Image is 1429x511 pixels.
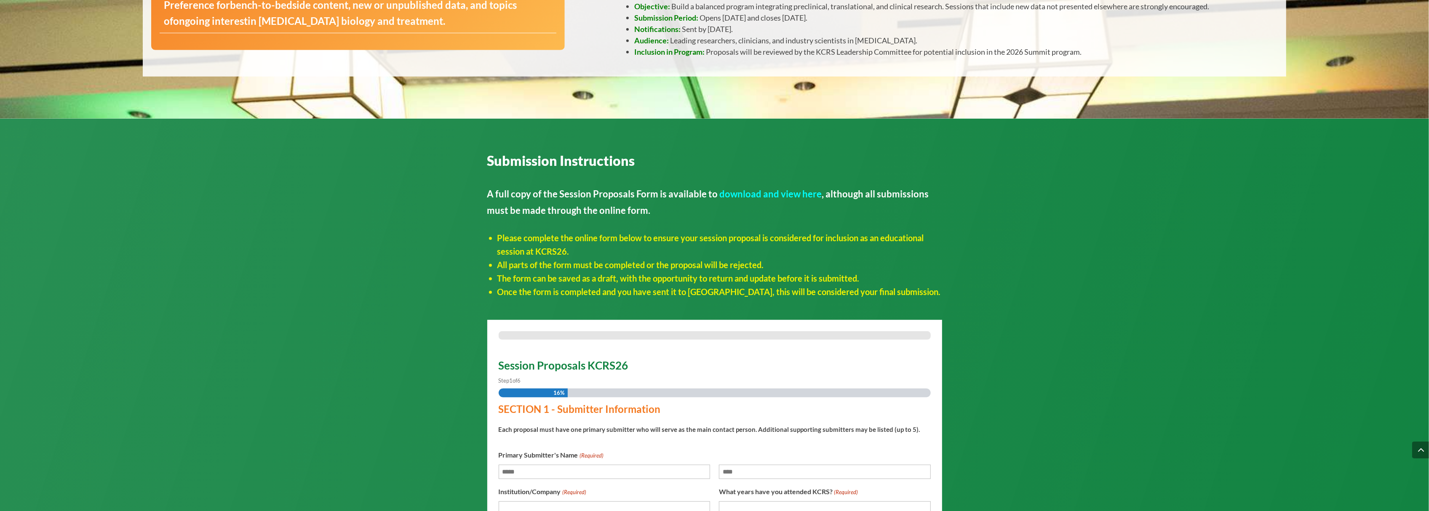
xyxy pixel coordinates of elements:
[634,13,698,22] strong: Submission Period:
[634,24,681,34] strong: Notifications:
[634,1,1213,12] li: Build a balanced program integrating preclinical, translational, and clinical research. Sessions ...
[634,35,1213,46] li: Leading researchers, clinicians, and industry scientists in [MEDICAL_DATA].
[634,2,670,11] span: Objective:
[634,36,669,45] strong: Audience:
[634,46,1213,58] li: Proposals will be reviewed by the KCRS Leadership Committee for potential inclusion in the 2026 S...
[499,486,586,498] label: Institution/Company
[634,47,705,56] strong: Inclusion in Program:
[497,271,942,285] li: The form can be saved as a draft, with the opportunity to return and update before it is submitted.
[561,487,586,498] span: (Required)
[518,377,521,384] span: 6
[487,186,942,219] p: A full copy of the Session Proposals Form is available to , although all submissions must be made...
[553,389,564,397] span: 16%
[634,12,1213,24] li: Opens [DATE] and closes [DATE].
[499,449,604,461] legend: Primary Submitter's Name
[499,360,931,375] h2: Session Proposals KCRS26
[634,24,1213,35] li: Sent by [DATE].
[173,15,248,27] strong: ongoing interest
[499,418,924,435] div: Each proposal must have one primary submitter who will serve as the main contact person. Addition...
[833,487,858,498] span: (Required)
[497,233,924,256] span: Please complete the online form below to ensure your session proposal is considered for inclusion...
[579,450,604,461] span: (Required)
[720,188,822,200] a: download and view here
[499,404,924,418] h3: SECTION 1 - Submitter Information
[487,153,942,173] h3: Submission Instructions
[719,486,858,498] label: What years have you attended KCRS?
[497,285,942,298] li: Once the form is completed and you have sent it to [GEOGRAPHIC_DATA], this will be considered you...
[499,375,931,386] p: Step of
[510,377,513,384] span: 1
[497,258,942,271] li: All parts of the form must be completed or the proposal will be rejected.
